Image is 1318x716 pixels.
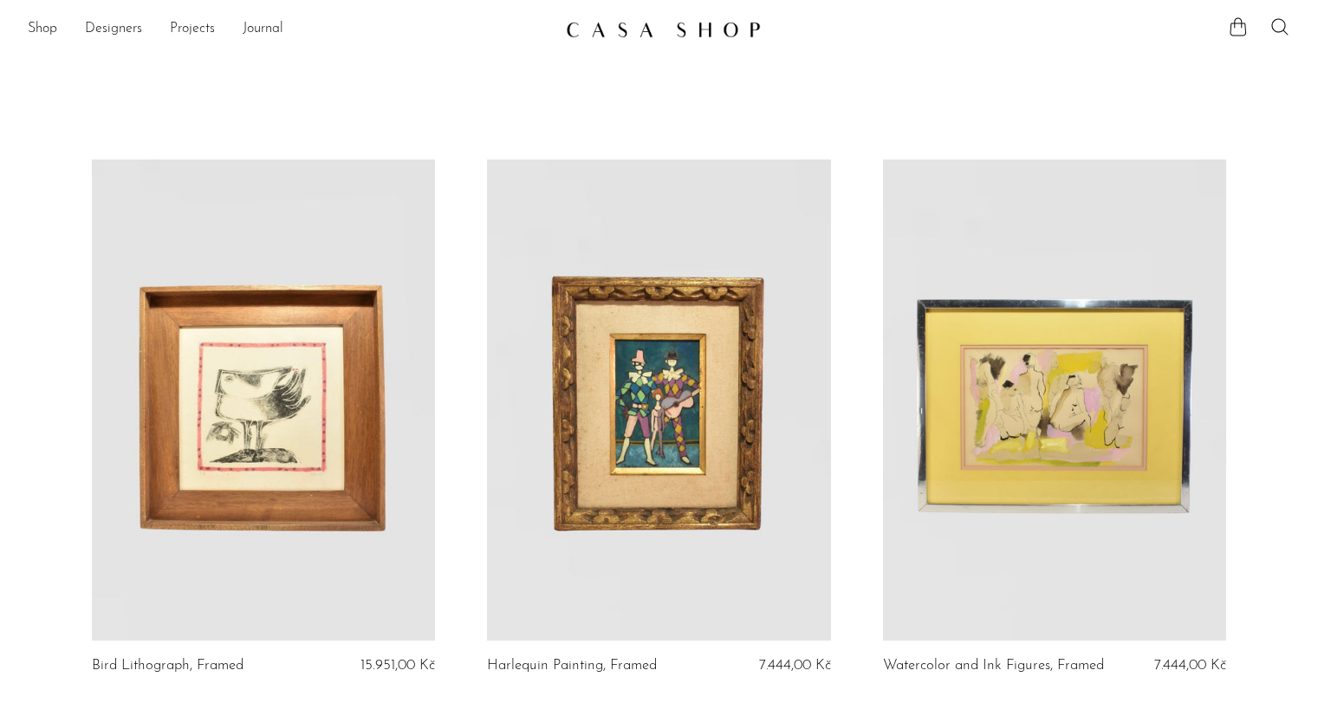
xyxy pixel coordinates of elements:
a: Bird Lithograph, Framed [92,658,243,674]
nav: Desktop navigation [28,15,552,44]
a: Shop [28,18,57,41]
a: Journal [243,18,283,41]
a: Projects [170,18,215,41]
span: 15.951,00 Kč [360,658,435,673]
span: 7.444,00 Kč [1154,658,1226,673]
a: Watercolor and Ink Figures, Framed [883,658,1104,674]
a: Harlequin Painting, Framed [487,658,657,674]
ul: NEW HEADER MENU [28,15,552,44]
span: 7.444,00 Kč [759,658,831,673]
a: Designers [85,18,142,41]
